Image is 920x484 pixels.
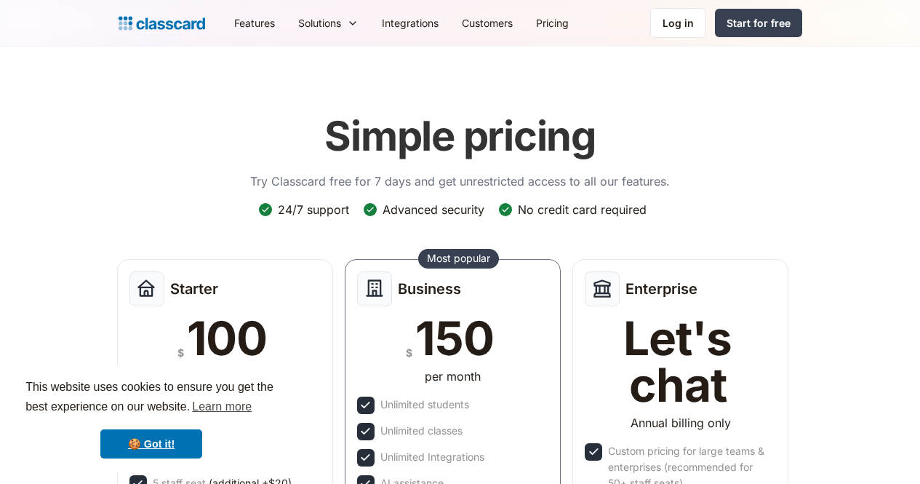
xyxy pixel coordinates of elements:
div: $ [406,344,412,362]
div: 100 [187,315,267,362]
a: Integrations [370,7,450,39]
div: cookieconsent [12,365,291,472]
div: Let's chat [585,315,770,408]
div: 150 [415,315,493,362]
h2: Business [398,280,461,298]
a: Log in [650,8,706,38]
a: home [119,13,205,33]
h2: Enterprise [625,280,697,298]
a: Customers [450,7,524,39]
div: Solutions [287,7,370,39]
h1: Simple pricing [324,112,596,161]
div: 24/7 support [278,202,349,218]
div: Advanced security [383,202,484,218]
div: Unlimited students [380,397,469,413]
div: Log in [663,15,694,31]
div: Most popular [427,251,490,266]
div: Solutions [298,15,341,31]
div: No credit card required [518,202,647,218]
div: Unlimited Integrations [380,449,484,465]
a: learn more about cookies [190,396,254,418]
div: $ [177,344,184,362]
a: Start for free [715,9,802,37]
span: This website uses cookies to ensure you get the best experience on our website. [25,378,277,418]
h2: Starter [170,280,218,298]
p: Try Classcard free for 7 days and get unrestricted access to all our features. [250,172,670,190]
div: Annual billing only [631,414,731,432]
a: Features [223,7,287,39]
a: Pricing [524,7,580,39]
a: dismiss cookie message [100,429,202,459]
div: per month [425,368,481,385]
div: Start for free [727,15,791,31]
div: Unlimited classes [380,423,463,439]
